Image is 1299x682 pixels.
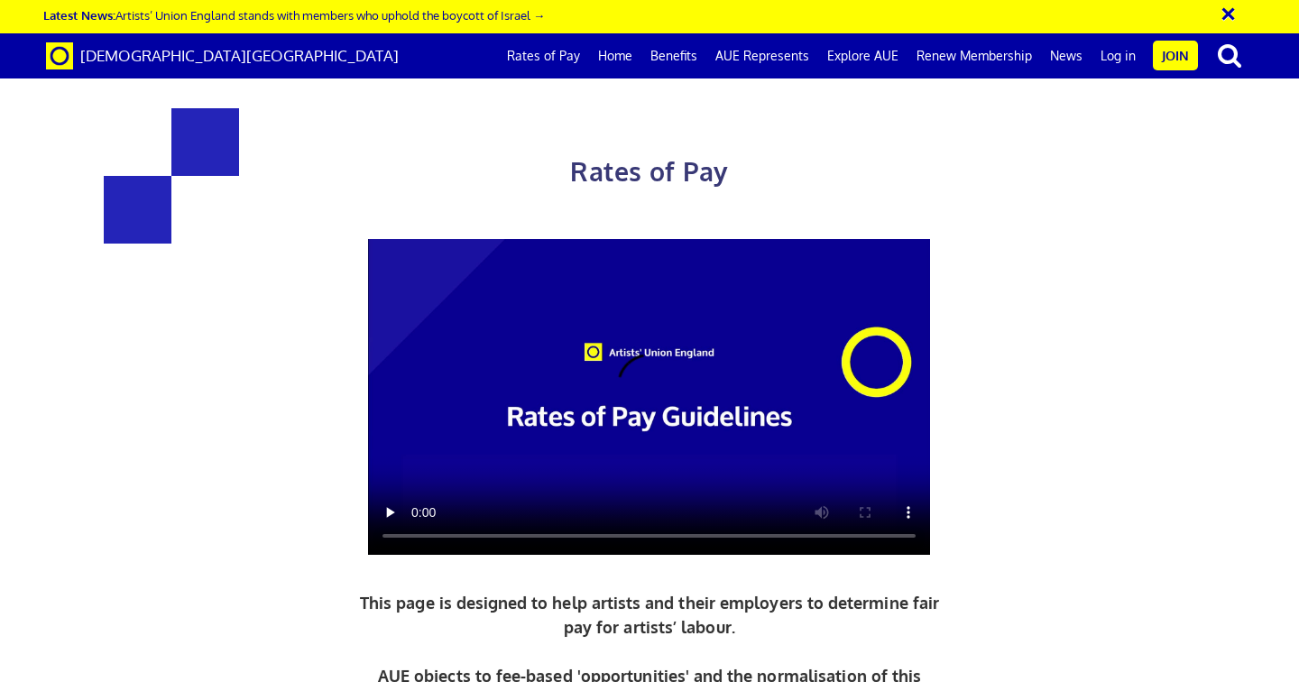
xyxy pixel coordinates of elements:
[43,7,545,23] a: Latest News:Artists’ Union England stands with members who uphold the boycott of Israel →
[1202,36,1258,74] button: search
[1092,33,1145,78] a: Log in
[641,33,706,78] a: Benefits
[706,33,818,78] a: AUE Represents
[570,155,728,188] span: Rates of Pay
[907,33,1041,78] a: Renew Membership
[43,7,115,23] strong: Latest News:
[80,46,399,65] span: [DEMOGRAPHIC_DATA][GEOGRAPHIC_DATA]
[1153,41,1198,70] a: Join
[32,33,412,78] a: Brand [DEMOGRAPHIC_DATA][GEOGRAPHIC_DATA]
[818,33,907,78] a: Explore AUE
[1041,33,1092,78] a: News
[589,33,641,78] a: Home
[498,33,589,78] a: Rates of Pay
